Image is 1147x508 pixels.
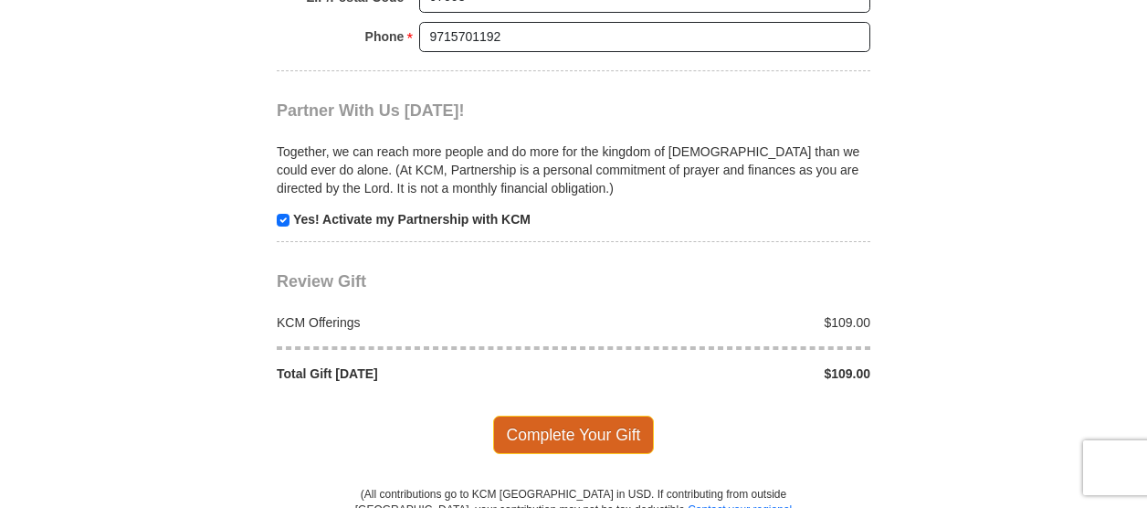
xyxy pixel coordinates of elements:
span: Complete Your Gift [493,416,655,454]
div: Total Gift [DATE] [268,365,574,383]
span: Review Gift [277,272,366,291]
div: $109.00 [573,313,880,332]
div: KCM Offerings [268,313,574,332]
p: Together, we can reach more people and do more for the kingdom of [DEMOGRAPHIC_DATA] than we coul... [277,143,870,197]
strong: Yes! Activate my Partnership with KCM [293,212,531,227]
div: $109.00 [573,365,880,383]
span: Partner With Us [DATE]! [277,101,465,120]
strong: Phone [365,24,405,49]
